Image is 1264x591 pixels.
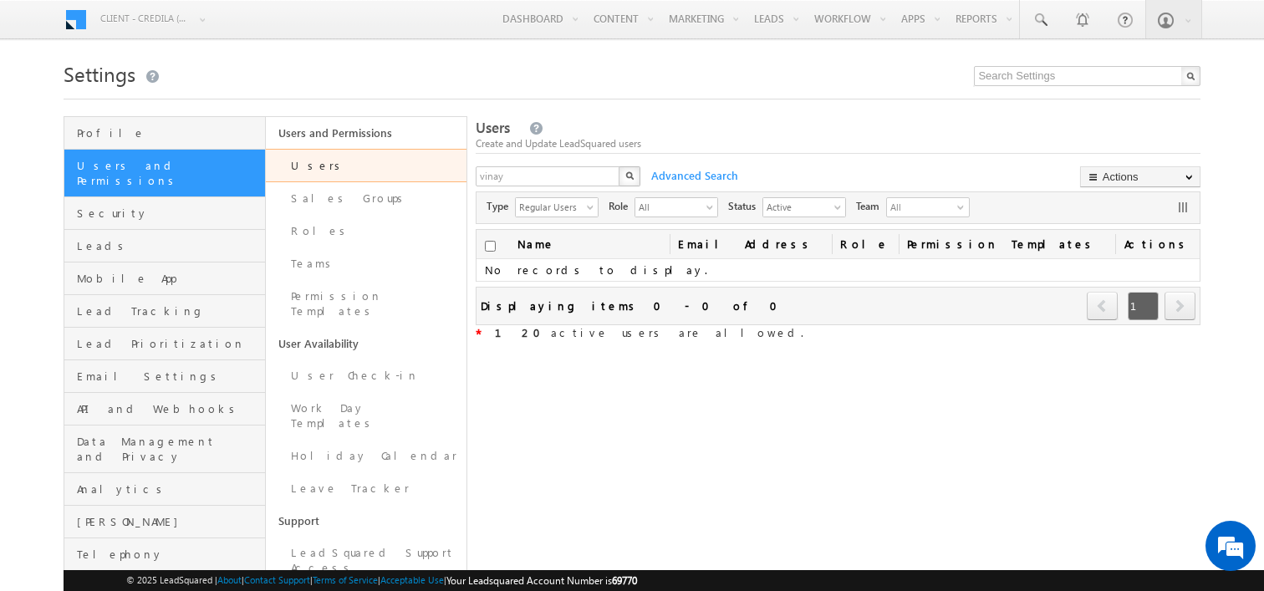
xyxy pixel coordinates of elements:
[509,230,563,258] a: Name
[1087,292,1118,320] span: prev
[64,197,265,230] a: Security
[64,473,265,506] a: Analytics
[832,230,900,258] a: Role
[1128,292,1159,320] span: 1
[64,393,265,425] a: API and Webhooks
[126,573,637,588] span: © 2025 LeadSquared | | | | |
[266,215,467,247] a: Roles
[77,125,261,140] span: Profile
[64,328,265,360] a: Lead Prioritization
[887,198,954,217] span: All
[313,574,378,585] a: Terms of Service
[487,199,515,214] span: Type
[64,538,265,571] a: Telephony
[476,166,621,186] input: Search Users
[77,303,261,318] span: Lead Tracking
[266,328,467,359] a: User Availability
[217,574,242,585] a: About
[635,198,704,215] span: All
[64,295,265,328] a: Lead Tracking
[77,481,261,497] span: Analytics
[266,359,467,392] a: User Check-in
[1087,293,1119,320] a: prev
[266,472,467,505] a: Leave Tracker
[77,434,261,464] span: Data Management and Privacy
[77,238,261,253] span: Leads
[266,149,467,182] a: Users
[587,202,600,211] span: select
[77,514,261,529] span: [PERSON_NAME]
[477,259,1200,282] td: No records to display.
[476,118,510,137] span: Users
[609,199,635,214] span: Role
[77,336,261,351] span: Lead Prioritization
[1165,292,1195,320] span: next
[77,271,261,286] span: Mobile App
[266,392,467,440] a: Work Day Templates
[481,296,787,315] div: Displaying items 0 - 0 of 0
[516,198,584,215] span: Regular Users
[446,574,637,587] span: Your Leadsquared Account Number is
[100,10,188,27] span: Client - credila (69770)
[625,171,634,180] img: Search
[64,425,265,473] a: Data Management and Privacy
[64,150,265,197] a: Users and Permissions
[856,199,886,214] span: Team
[64,360,265,393] a: Email Settings
[64,262,265,295] a: Mobile App
[64,230,265,262] a: Leads
[64,117,265,150] a: Profile
[899,230,1114,258] span: Permission Templates
[77,547,261,562] span: Telephony
[77,369,261,384] span: Email Settings
[974,66,1200,86] input: Search Settings
[77,158,261,188] span: Users and Permissions
[64,506,265,538] a: [PERSON_NAME]
[482,325,803,339] span: active users are allowed.
[495,325,551,339] strong: 120
[77,206,261,221] span: Security
[266,247,467,280] a: Teams
[612,574,637,587] span: 69770
[266,505,467,537] a: Support
[706,202,720,211] span: select
[1115,230,1200,258] span: Actions
[380,574,444,585] a: Acceptable Use
[728,199,762,214] span: Status
[670,230,832,258] a: Email Address
[64,60,135,87] span: Settings
[266,182,467,215] a: Sales Groups
[1080,166,1200,187] button: Actions
[834,202,848,211] span: select
[244,574,310,585] a: Contact Support
[1165,293,1195,320] a: next
[266,280,467,328] a: Permission Templates
[643,168,743,183] span: Advanced Search
[77,401,261,416] span: API and Webhooks
[763,198,832,215] span: Active
[266,537,467,584] a: LeadSquared Support Access
[266,117,467,149] a: Users and Permissions
[266,440,467,472] a: Holiday Calendar
[476,136,1200,151] div: Create and Update LeadSquared users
